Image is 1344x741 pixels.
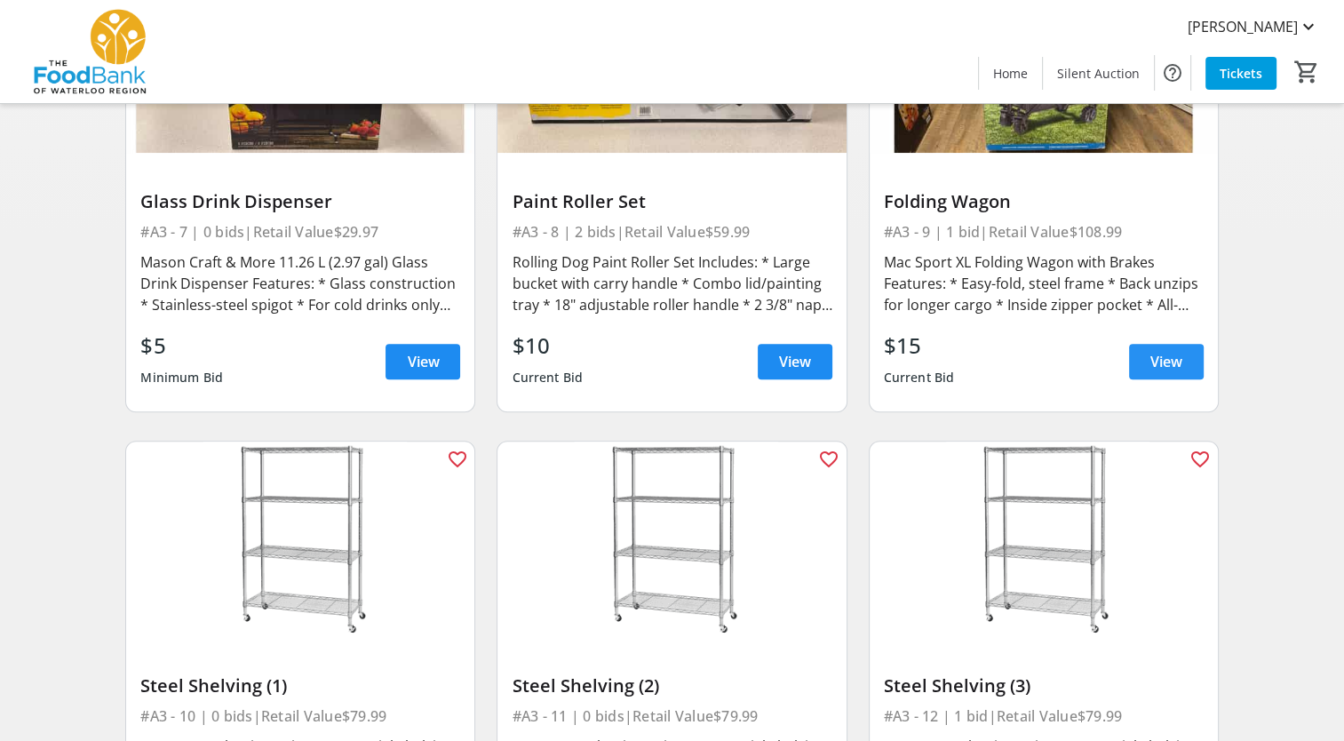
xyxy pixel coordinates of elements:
div: #A3 - 9 | 1 bid | Retail Value $108.99 [884,219,1204,244]
img: Steel Shelving (1) [126,442,474,638]
button: [PERSON_NAME] [1173,12,1333,41]
span: View [1150,351,1182,372]
button: Help [1155,55,1190,91]
div: Mason Craft & More 11.26 L (2.97 gal) Glass Drink Dispenser Features: * Glass construction * Stai... [140,251,460,315]
span: Home [993,64,1028,83]
div: Folding Wagon [884,191,1204,212]
button: Cart [1291,56,1323,88]
div: Paint Roller Set [512,191,831,212]
img: Steel Shelving (3) [870,442,1218,638]
div: Mac Sport XL Folding Wagon with Brakes Features: * Easy-fold, steel frame * Back unzips for longe... [884,251,1204,315]
div: #A3 - 10 | 0 bids | Retail Value $79.99 [140,704,460,729]
div: $5 [140,330,223,362]
span: View [779,351,811,372]
div: Glass Drink Dispenser [140,191,460,212]
div: #A3 - 11 | 0 bids | Retail Value $79.99 [512,704,831,729]
a: View [1129,344,1204,379]
div: Minimum Bid [140,362,223,394]
div: Current Bid [884,362,955,394]
div: Rolling Dog Paint Roller Set Includes: * Large bucket with carry handle * Combo lid/painting tray... [512,251,831,315]
img: Steel Shelving (2) [497,442,846,638]
div: $15 [884,330,955,362]
div: Current Bid [512,362,583,394]
mat-icon: favorite_outline [1189,449,1211,470]
a: View [758,344,832,379]
a: View [386,344,460,379]
div: Steel Shelving (2) [512,675,831,697]
div: Steel Shelving (3) [884,675,1204,697]
span: View [407,351,439,372]
div: $10 [512,330,583,362]
div: Steel Shelving (1) [140,675,460,697]
a: Tickets [1205,57,1276,90]
span: Silent Auction [1057,64,1140,83]
a: Home [979,57,1042,90]
img: The Food Bank of Waterloo Region's Logo [11,7,169,96]
mat-icon: favorite_outline [446,449,467,470]
mat-icon: favorite_outline [818,449,839,470]
a: Silent Auction [1043,57,1154,90]
span: [PERSON_NAME] [1188,16,1298,37]
div: #A3 - 8 | 2 bids | Retail Value $59.99 [512,219,831,244]
span: Tickets [1220,64,1262,83]
div: #A3 - 12 | 1 bid | Retail Value $79.99 [884,704,1204,729]
div: #A3 - 7 | 0 bids | Retail Value $29.97 [140,219,460,244]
